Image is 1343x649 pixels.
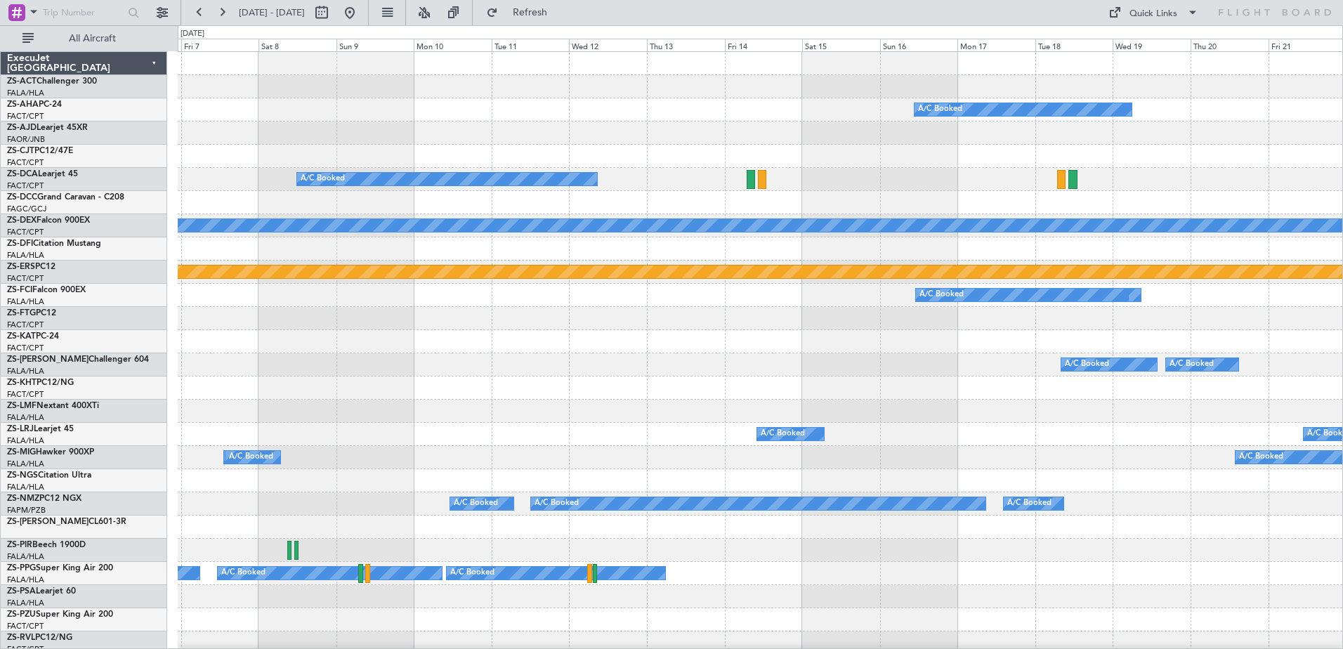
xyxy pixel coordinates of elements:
a: ZS-DCALearjet 45 [7,170,78,178]
span: ZS-RVL [7,634,35,642]
a: FACT/CPT [7,111,44,122]
div: A/C Booked [535,493,579,514]
a: ZS-DEXFalcon 900EX [7,216,90,225]
div: A/C Booked [1007,493,1052,514]
div: A/C Booked [918,99,962,120]
a: FACT/CPT [7,343,44,353]
a: ZS-[PERSON_NAME]Challenger 604 [7,355,149,364]
div: Wed 12 [569,39,647,51]
a: FACT/CPT [7,389,44,400]
div: Tue 11 [492,39,570,51]
div: Quick Links [1129,7,1177,21]
span: ZS-KHT [7,379,37,387]
div: A/C Booked [301,169,345,190]
a: FALA/HLA [7,435,44,446]
a: ZS-NGSCitation Ultra [7,471,91,480]
span: ZS-AHA [7,100,39,109]
div: Tue 18 [1035,39,1113,51]
div: [DATE] [181,28,204,40]
span: ZS-ACT [7,77,37,86]
span: ZS-AJD [7,124,37,132]
span: ZS-FCI [7,286,32,294]
div: A/C Booked [229,447,273,468]
span: ZS-NGS [7,471,38,480]
a: FALA/HLA [7,482,44,492]
span: ZS-FTG [7,309,36,317]
div: A/C Booked [1170,354,1214,375]
a: FACT/CPT [7,227,44,237]
a: FAPM/PZB [7,505,46,516]
span: ZS-[PERSON_NAME] [7,518,89,526]
a: ZS-DCCGrand Caravan - C208 [7,193,124,202]
a: ZS-LMFNextant 400XTi [7,402,99,410]
a: ZS-AJDLearjet 45XR [7,124,88,132]
div: A/C Booked [761,424,805,445]
a: ZS-FCIFalcon 900EX [7,286,86,294]
span: [DATE] - [DATE] [239,6,305,19]
span: ZS-PPG [7,564,36,572]
a: FACT/CPT [7,320,44,330]
div: Fri 7 [181,39,259,51]
a: ZS-PIRBeech 1900D [7,541,86,549]
span: ZS-PSA [7,587,36,596]
button: All Aircraft [15,27,152,50]
a: FALA/HLA [7,366,44,376]
span: ZS-PIR [7,541,32,549]
a: FAOR/JNB [7,134,45,145]
span: ZS-DFI [7,240,33,248]
a: ZS-MIGHawker 900XP [7,448,94,457]
input: Trip Number [43,2,124,23]
a: ZS-FTGPC12 [7,309,56,317]
a: FALA/HLA [7,551,44,562]
span: ZS-[PERSON_NAME] [7,355,89,364]
div: A/C Booked [221,563,266,584]
div: Thu 20 [1191,39,1269,51]
span: ZS-PZU [7,610,36,619]
div: Mon 17 [957,39,1035,51]
a: FAGC/GCJ [7,204,46,214]
a: ZS-[PERSON_NAME]CL601-3R [7,518,126,526]
a: FACT/CPT [7,621,44,631]
div: Thu 13 [647,39,725,51]
a: ZS-DFICitation Mustang [7,240,101,248]
a: ZS-ACTChallenger 300 [7,77,97,86]
span: ZS-MIG [7,448,36,457]
a: ZS-PSALearjet 60 [7,587,76,596]
a: FALA/HLA [7,412,44,423]
div: Sun 16 [880,39,958,51]
span: ZS-LRJ [7,425,34,433]
a: FALA/HLA [7,250,44,261]
span: ZS-CJT [7,147,34,155]
a: FALA/HLA [7,459,44,469]
span: ZS-KAT [7,332,36,341]
a: ZS-NMZPC12 NGX [7,494,81,503]
div: A/C Booked [454,493,498,514]
div: Sat 15 [802,39,880,51]
a: FACT/CPT [7,181,44,191]
span: ZS-ERS [7,263,35,271]
div: Wed 19 [1113,39,1191,51]
span: ZS-NMZ [7,494,39,503]
div: A/C Booked [1239,447,1283,468]
a: ZS-CJTPC12/47E [7,147,73,155]
a: FALA/HLA [7,598,44,608]
span: ZS-DCC [7,193,37,202]
a: ZS-KATPC-24 [7,332,59,341]
div: Sun 9 [336,39,414,51]
span: Refresh [501,8,560,18]
div: A/C Booked [1065,354,1109,375]
a: FACT/CPT [7,273,44,284]
button: Quick Links [1101,1,1205,24]
a: ZS-RVLPC12/NG [7,634,72,642]
a: FACT/CPT [7,157,44,168]
div: Sat 8 [258,39,336,51]
a: FALA/HLA [7,88,44,98]
a: FALA/HLA [7,296,44,307]
div: Mon 10 [414,39,492,51]
a: ZS-PZUSuper King Air 200 [7,610,113,619]
a: ZS-PPGSuper King Air 200 [7,564,113,572]
span: ZS-LMF [7,402,37,410]
div: A/C Booked [450,563,494,584]
a: ZS-ERSPC12 [7,263,55,271]
a: ZS-LRJLearjet 45 [7,425,74,433]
